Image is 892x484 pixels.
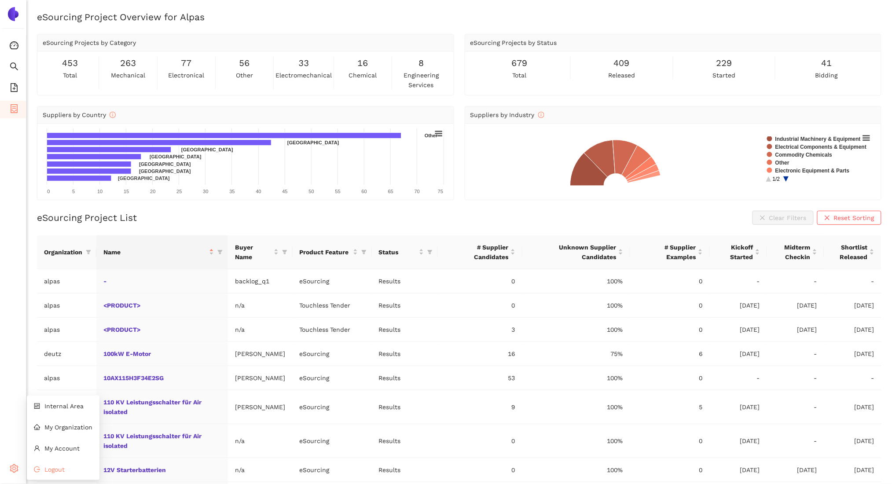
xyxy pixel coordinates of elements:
span: home [34,424,40,430]
td: 100% [522,366,630,390]
span: mechanical [111,70,145,80]
td: alpas [37,318,96,342]
span: close [824,215,830,222]
td: Results [372,342,438,366]
button: closeReset Sorting [817,211,881,225]
td: [DATE] [710,293,767,318]
span: container [10,101,18,119]
td: eSourcing [293,269,372,293]
span: filter [361,249,367,255]
td: 0 [630,293,710,318]
span: 229 [716,56,732,70]
span: My Organization [44,424,92,431]
text: 45 [282,189,287,194]
text: [GEOGRAPHIC_DATA] [139,169,191,174]
td: 0 [438,269,522,293]
td: 0 [630,458,710,482]
span: 679 [511,56,527,70]
td: Touchless Tender [293,318,372,342]
td: [DATE] [710,318,767,342]
span: 33 [298,56,309,70]
text: [GEOGRAPHIC_DATA] [139,161,191,167]
text: [GEOGRAPHIC_DATA] [287,140,339,145]
span: Shortlist Released [831,242,868,262]
td: eSourcing [293,424,372,458]
span: Kickoff Started [717,242,753,262]
td: [PERSON_NAME] [228,342,293,366]
span: 16 [358,56,368,70]
text: 40 [256,189,261,194]
span: total [63,70,77,80]
button: closeClear Filters [753,211,814,225]
span: search [10,59,18,77]
td: [PERSON_NAME] [228,390,293,424]
td: deutz [37,342,96,366]
span: electromechanical [275,70,332,80]
span: logout [34,466,40,473]
text: 25 [176,189,182,194]
text: [GEOGRAPHIC_DATA] [181,147,233,152]
span: # Supplier Examples [637,242,696,262]
td: - [824,269,881,293]
span: Suppliers by Country [43,111,116,118]
text: [GEOGRAPHIC_DATA] [118,176,170,181]
text: Commodity Chemicals [775,152,833,158]
td: Results [372,269,438,293]
td: eSourcing [293,366,372,390]
td: [DATE] [767,458,824,482]
td: 100% [522,318,630,342]
span: dashboard [10,38,18,55]
td: [DATE] [824,458,881,482]
span: My Account [44,445,80,452]
text: 35 [229,189,235,194]
td: 100% [522,458,630,482]
th: this column's title is Product Feature,this column is sortable [293,235,372,269]
td: 0 [630,318,710,342]
span: total [512,70,526,80]
span: 56 [239,56,250,70]
text: 20 [150,189,155,194]
text: Electrical Components & Equipment [775,144,866,150]
span: Internal Area [44,403,84,410]
span: info-circle [538,112,544,118]
td: 9 [438,390,522,424]
td: - [767,269,824,293]
text: 65 [388,189,393,194]
text: 50 [309,189,314,194]
span: other [236,70,253,80]
text: 1/2 [773,176,780,182]
span: Product Feature [300,247,351,257]
text: Other [425,133,438,138]
td: 100% [522,424,630,458]
th: this column's title is Unknown Supplier Candidates,this column is sortable [522,235,630,269]
span: control [34,403,40,409]
th: this column's title is Kickoff Started,this column is sortable [710,235,767,269]
td: - [710,366,767,390]
text: 70 [415,189,420,194]
td: [DATE] [710,458,767,482]
span: filter [427,249,433,255]
span: Logout [44,466,65,473]
td: eSourcing [293,390,372,424]
span: Suppliers by Industry [470,111,544,118]
td: n/a [228,293,293,318]
td: alpas [37,293,96,318]
span: info-circle [110,112,116,118]
td: [DATE] [710,424,767,458]
td: - [767,366,824,390]
td: 3 [438,318,522,342]
td: 0 [630,424,710,458]
td: eSourcing [293,342,372,366]
td: - [767,424,824,458]
h2: eSourcing Project Overview for Alpas [37,11,881,23]
td: alpas [37,366,96,390]
span: electronical [168,70,204,80]
td: 6 [630,342,710,366]
td: [DATE] [767,293,824,318]
td: - [710,269,767,293]
span: 8 [418,56,424,70]
td: [DATE] [824,390,881,424]
span: user [34,445,40,451]
td: 75% [522,342,630,366]
td: 5 [630,390,710,424]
